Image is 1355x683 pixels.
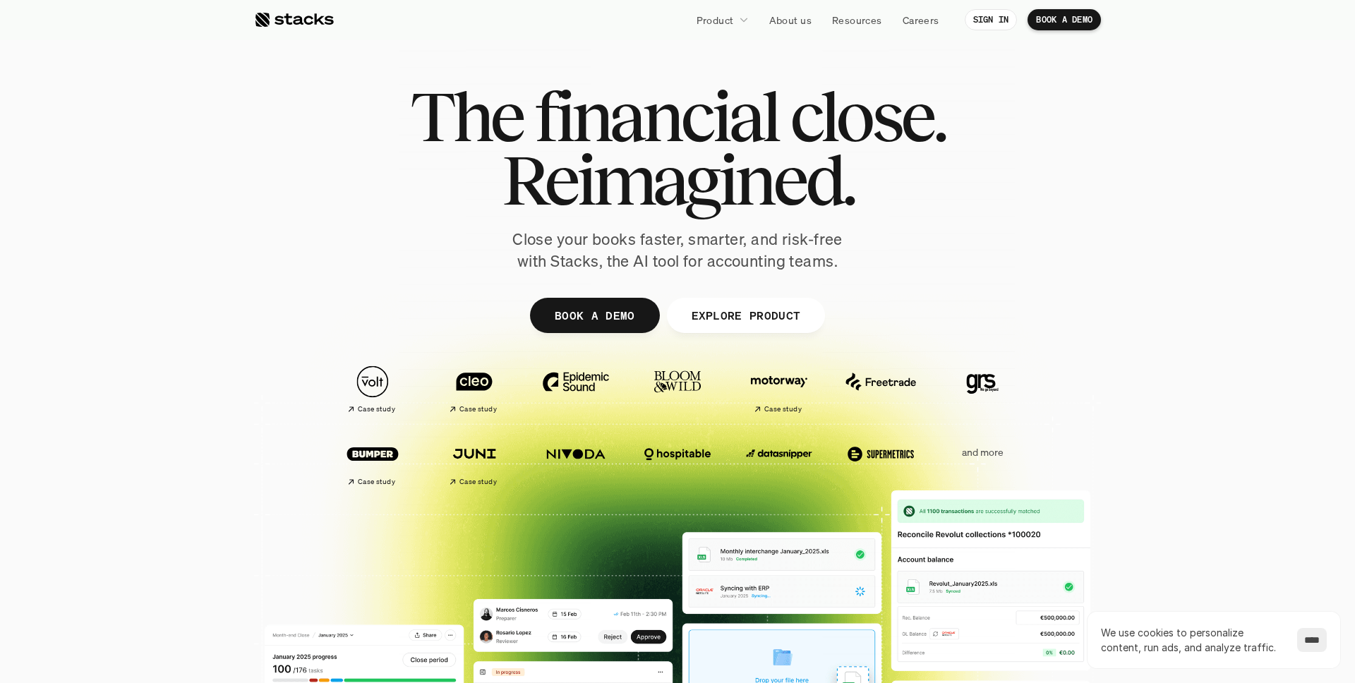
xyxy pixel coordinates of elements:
[824,7,891,32] a: Resources
[430,358,518,420] a: Case study
[697,13,734,28] p: Product
[691,305,800,325] p: EXPLORE PRODUCT
[666,298,825,333] a: EXPLORE PRODUCT
[1101,625,1283,655] p: We use cookies to personalize content, run ads, and analyze traffic.
[410,85,522,148] span: The
[790,85,945,148] span: close.
[832,13,882,28] p: Resources
[430,430,518,492] a: Case study
[903,13,939,28] p: Careers
[965,9,1018,30] a: SIGN IN
[358,478,395,486] h2: Case study
[764,405,802,413] h2: Case study
[501,229,854,272] p: Close your books faster, smarter, and risk-free with Stacks, the AI tool for accounting teams.
[939,447,1026,459] p: and more
[761,7,820,32] a: About us
[555,305,635,325] p: BOOK A DEMO
[459,478,497,486] h2: Case study
[502,148,854,212] span: Reimagined.
[894,7,948,32] a: Careers
[735,358,823,420] a: Case study
[769,13,812,28] p: About us
[459,405,497,413] h2: Case study
[329,430,416,492] a: Case study
[530,298,660,333] a: BOOK A DEMO
[358,405,395,413] h2: Case study
[329,358,416,420] a: Case study
[534,85,778,148] span: financial
[1028,9,1101,30] a: BOOK A DEMO
[973,15,1009,25] p: SIGN IN
[1036,15,1092,25] p: BOOK A DEMO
